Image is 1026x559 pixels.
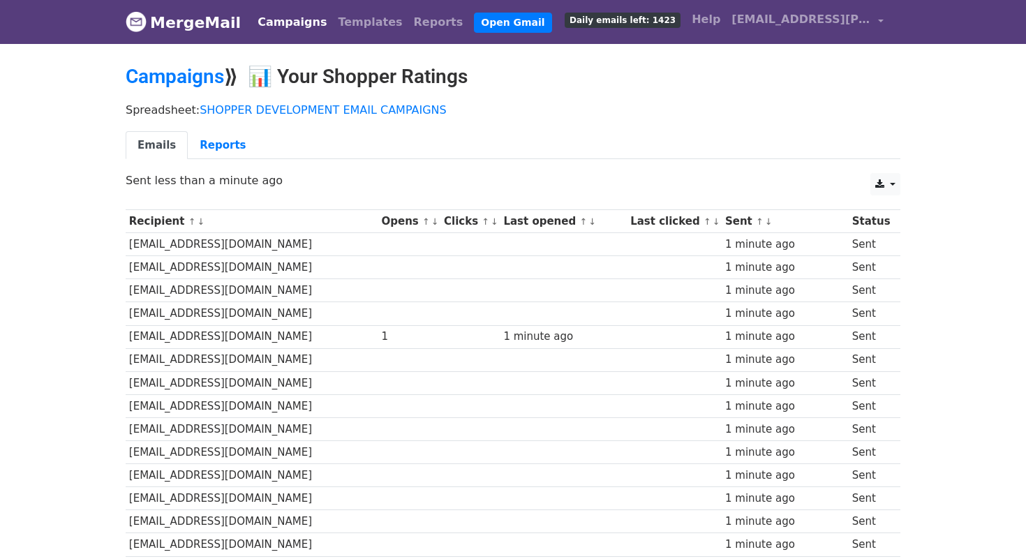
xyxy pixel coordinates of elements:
[849,371,893,394] td: Sent
[725,514,845,530] div: 1 minute ago
[704,216,711,227] a: ↑
[725,398,845,415] div: 1 minute ago
[849,487,893,510] td: Sent
[849,464,893,487] td: Sent
[126,348,378,371] td: [EMAIL_ADDRESS][DOMAIN_NAME]
[849,279,893,302] td: Sent
[725,352,845,368] div: 1 minute ago
[422,216,430,227] a: ↑
[849,256,893,279] td: Sent
[252,8,332,36] a: Campaigns
[126,487,378,510] td: [EMAIL_ADDRESS][DOMAIN_NAME]
[559,6,686,33] a: Daily emails left: 1423
[579,216,587,227] a: ↑
[408,8,469,36] a: Reports
[713,216,720,227] a: ↓
[378,210,441,233] th: Opens
[332,8,408,36] a: Templates
[126,279,378,302] td: [EMAIL_ADDRESS][DOMAIN_NAME]
[126,325,378,348] td: [EMAIL_ADDRESS][DOMAIN_NAME]
[725,329,845,345] div: 1 minute ago
[126,256,378,279] td: [EMAIL_ADDRESS][DOMAIN_NAME]
[126,464,378,487] td: [EMAIL_ADDRESS][DOMAIN_NAME]
[588,216,596,227] a: ↓
[726,6,889,38] a: [EMAIL_ADDRESS][PERSON_NAME][DOMAIN_NAME]
[725,283,845,299] div: 1 minute ago
[849,510,893,533] td: Sent
[126,11,147,32] img: MergeMail logo
[722,210,849,233] th: Sent
[849,394,893,417] td: Sent
[200,103,447,117] a: SHOPPER DEVELOPMENT EMAIL CAMPAIGNS
[849,302,893,325] td: Sent
[440,210,500,233] th: Clicks
[126,103,900,117] p: Spreadsheet:
[725,491,845,507] div: 1 minute ago
[725,422,845,438] div: 1 minute ago
[725,537,845,553] div: 1 minute ago
[725,445,845,461] div: 1 minute ago
[849,233,893,256] td: Sent
[500,210,627,233] th: Last opened
[474,13,551,33] a: Open Gmail
[188,216,196,227] a: ↑
[126,510,378,533] td: [EMAIL_ADDRESS][DOMAIN_NAME]
[126,8,241,37] a: MergeMail
[126,302,378,325] td: [EMAIL_ADDRESS][DOMAIN_NAME]
[126,131,188,160] a: Emails
[565,13,681,28] span: Daily emails left: 1423
[849,348,893,371] td: Sent
[188,131,258,160] a: Reports
[725,237,845,253] div: 1 minute ago
[756,216,764,227] a: ↑
[849,325,893,348] td: Sent
[126,173,900,188] p: Sent less than a minute ago
[126,394,378,417] td: [EMAIL_ADDRESS][DOMAIN_NAME]
[126,233,378,256] td: [EMAIL_ADDRESS][DOMAIN_NAME]
[126,441,378,464] td: [EMAIL_ADDRESS][DOMAIN_NAME]
[627,210,722,233] th: Last clicked
[126,65,900,89] h2: ⟫ 📊 Your Shopper Ratings
[126,210,378,233] th: Recipient
[126,371,378,394] td: [EMAIL_ADDRESS][DOMAIN_NAME]
[849,210,893,233] th: Status
[686,6,726,33] a: Help
[503,329,623,345] div: 1 minute ago
[491,216,498,227] a: ↓
[381,329,437,345] div: 1
[849,533,893,556] td: Sent
[725,375,845,392] div: 1 minute ago
[725,468,845,484] div: 1 minute ago
[431,216,439,227] a: ↓
[126,417,378,440] td: [EMAIL_ADDRESS][DOMAIN_NAME]
[765,216,773,227] a: ↓
[849,417,893,440] td: Sent
[482,216,489,227] a: ↑
[197,216,205,227] a: ↓
[126,65,224,88] a: Campaigns
[725,260,845,276] div: 1 minute ago
[731,11,871,28] span: [EMAIL_ADDRESS][PERSON_NAME][DOMAIN_NAME]
[849,441,893,464] td: Sent
[725,306,845,322] div: 1 minute ago
[126,533,378,556] td: [EMAIL_ADDRESS][DOMAIN_NAME]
